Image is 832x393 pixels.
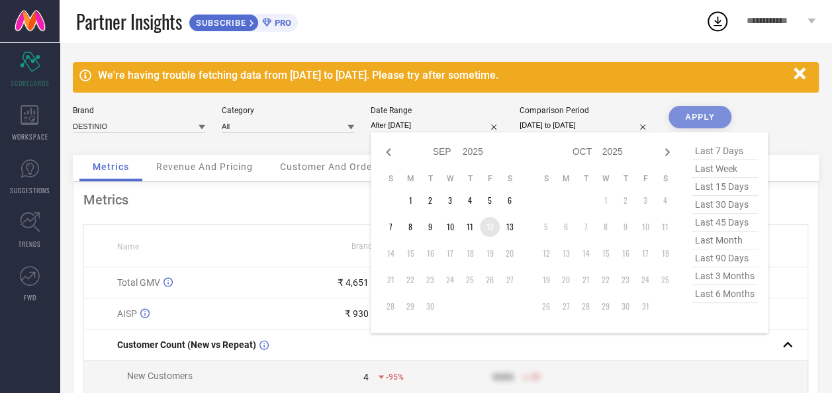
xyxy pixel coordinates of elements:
td: Mon Oct 27 2025 [556,296,576,316]
td: Mon Sep 15 2025 [400,243,420,263]
span: -95% [386,372,404,382]
th: Sunday [536,173,556,184]
th: Monday [556,173,576,184]
td: Sun Sep 14 2025 [381,243,400,263]
th: Thursday [616,173,635,184]
span: Customer Count (New vs Repeat) [117,339,256,350]
div: Category [222,106,354,115]
td: Thu Oct 02 2025 [616,191,635,210]
td: Wed Sep 24 2025 [440,270,460,290]
td: Tue Oct 21 2025 [576,270,596,290]
th: Saturday [500,173,520,184]
span: FWD [24,292,36,302]
td: Fri Sep 12 2025 [480,217,500,237]
td: Sat Oct 04 2025 [655,191,675,210]
td: Thu Oct 09 2025 [616,217,635,237]
td: Sun Oct 05 2025 [536,217,556,237]
th: Friday [480,173,500,184]
span: SCORECARDS [11,78,50,88]
th: Saturday [655,173,675,184]
span: last month [692,232,758,249]
td: Fri Sep 19 2025 [480,243,500,263]
td: Fri Sep 26 2025 [480,270,500,290]
td: Wed Oct 15 2025 [596,243,616,263]
td: Tue Oct 28 2025 [576,296,596,316]
td: Fri Oct 03 2025 [635,191,655,210]
td: Tue Oct 14 2025 [576,243,596,263]
input: Select date range [371,118,503,132]
td: Sat Sep 06 2025 [500,191,520,210]
div: ₹ 4,651 [338,277,369,288]
span: Name [117,242,139,251]
span: Partner Insights [76,8,182,35]
td: Sat Oct 25 2025 [655,270,675,290]
td: Wed Sep 17 2025 [440,243,460,263]
td: Fri Oct 10 2025 [635,217,655,237]
td: Tue Sep 16 2025 [420,243,440,263]
span: last 45 days [692,214,758,232]
td: Sun Sep 07 2025 [381,217,400,237]
th: Wednesday [440,173,460,184]
td: Thu Oct 30 2025 [616,296,635,316]
span: Customer And Orders [280,161,381,172]
td: Tue Oct 07 2025 [576,217,596,237]
td: Mon Oct 20 2025 [556,270,576,290]
div: Brand [73,106,205,115]
th: Wednesday [596,173,616,184]
th: Thursday [460,173,480,184]
input: Select comparison period [520,118,652,132]
span: Total GMV [117,277,160,288]
th: Tuesday [420,173,440,184]
td: Sun Oct 26 2025 [536,296,556,316]
td: Mon Sep 08 2025 [400,217,420,237]
td: Wed Sep 10 2025 [440,217,460,237]
td: Sat Sep 13 2025 [500,217,520,237]
span: AISP [117,308,137,319]
span: 50 [530,372,539,382]
span: SUGGESTIONS [10,185,50,195]
th: Sunday [381,173,400,184]
td: Wed Sep 03 2025 [440,191,460,210]
td: Thu Oct 16 2025 [616,243,635,263]
div: Open download list [706,9,729,33]
div: Next month [659,144,675,160]
td: Wed Oct 01 2025 [596,191,616,210]
a: SUBSCRIBEPRO [189,11,298,32]
div: Comparison Period [520,106,652,115]
td: Sun Oct 19 2025 [536,270,556,290]
td: Mon Sep 29 2025 [400,296,420,316]
span: New Customers [127,371,193,381]
td: Thu Sep 25 2025 [460,270,480,290]
div: Metrics [83,192,808,208]
td: Thu Sep 11 2025 [460,217,480,237]
td: Thu Oct 23 2025 [616,270,635,290]
td: Wed Oct 08 2025 [596,217,616,237]
span: last 7 days [692,142,758,160]
td: Sun Sep 28 2025 [381,296,400,316]
td: Mon Oct 06 2025 [556,217,576,237]
td: Tue Sep 23 2025 [420,270,440,290]
td: Tue Sep 09 2025 [420,217,440,237]
td: Sun Sep 21 2025 [381,270,400,290]
td: Thu Sep 18 2025 [460,243,480,263]
td: Sat Oct 11 2025 [655,217,675,237]
td: Sat Sep 27 2025 [500,270,520,290]
span: last 15 days [692,178,758,196]
div: We're having trouble fetching data from [DATE] to [DATE]. Please try after sometime. [98,69,787,81]
span: Revenue And Pricing [156,161,253,172]
div: 9999 [492,372,513,382]
td: Mon Sep 22 2025 [400,270,420,290]
span: Brand Value [351,241,395,251]
div: Previous month [381,144,396,160]
td: Wed Oct 22 2025 [596,270,616,290]
span: PRO [271,18,291,28]
td: Tue Sep 30 2025 [420,296,440,316]
span: WORKSPACE [12,132,48,142]
div: ₹ 930 [345,308,369,319]
span: last 30 days [692,196,758,214]
span: last 90 days [692,249,758,267]
td: Wed Oct 29 2025 [596,296,616,316]
th: Tuesday [576,173,596,184]
span: SUBSCRIBE [189,18,250,28]
div: Date Range [371,106,503,115]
